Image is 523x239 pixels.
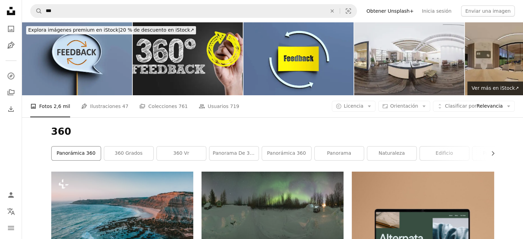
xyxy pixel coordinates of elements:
[472,146,522,160] a: panorámico
[4,22,18,36] a: Fotos
[201,204,344,210] a: Aurora boreal sobre los árboles
[4,69,18,83] a: Explorar
[487,146,494,160] button: desplazar lista a la derecha
[445,103,503,110] span: Relevancia
[22,22,200,39] a: Explora imágenes premium en iStock|20 % de descuento en iStock↗
[433,101,515,112] button: Clasificar porRelevancia
[461,6,515,17] button: Enviar una imagen
[340,4,357,18] button: Búsqueda visual
[51,216,193,222] a: Una vista aérea de una playa y acantilados
[30,4,357,18] form: Encuentra imágenes en todo el sitio
[31,4,42,18] button: Buscar en Unsplash
[4,4,18,19] a: Inicio — Unsplash
[4,102,18,116] a: Historial de descargas
[4,221,18,235] button: Menú
[4,205,18,218] button: Idioma
[81,95,128,117] a: Ilustraciones 47
[28,27,194,33] span: 20 % de descuento en iStock ↗
[22,22,132,95] img: Retroalimentación, retroalimentación de ciclo 360
[390,103,418,109] span: Orientación
[467,82,523,95] a: Ver más en iStock↗
[122,102,128,110] span: 47
[243,22,353,95] img: Feedback ,360 cycle feedback
[420,146,469,160] a: edificio
[445,103,477,109] span: Clasificar por
[133,22,243,95] img: 360 feedback
[332,101,375,112] button: Licencia
[139,95,188,117] a: Colecciones 761
[4,86,18,99] a: Colecciones
[315,146,364,160] a: panorama
[4,188,18,202] a: Iniciar sesión / Registrarse
[262,146,311,160] a: panorámica 360
[362,6,418,17] a: Obtener Unsplash+
[52,146,101,160] a: Panorámica 360
[325,4,340,18] button: Borrar
[230,102,239,110] span: 719
[418,6,456,17] a: Inicia sesión
[104,146,153,160] a: 360 grados
[178,102,188,110] span: 761
[28,27,120,33] span: Explora imágenes premium en iStock |
[378,101,430,112] button: Orientación
[344,103,363,109] span: Licencia
[199,95,239,117] a: Usuarios 719
[4,39,18,52] a: Ilustraciones
[471,85,519,91] span: Ver más en iStock ↗
[209,146,259,160] a: Panorama de 360 grados
[51,126,494,138] h1: 360
[354,22,464,95] img: Interior moderno de oficina de planta abierta
[157,146,206,160] a: 360 vr
[367,146,416,160] a: naturaleza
